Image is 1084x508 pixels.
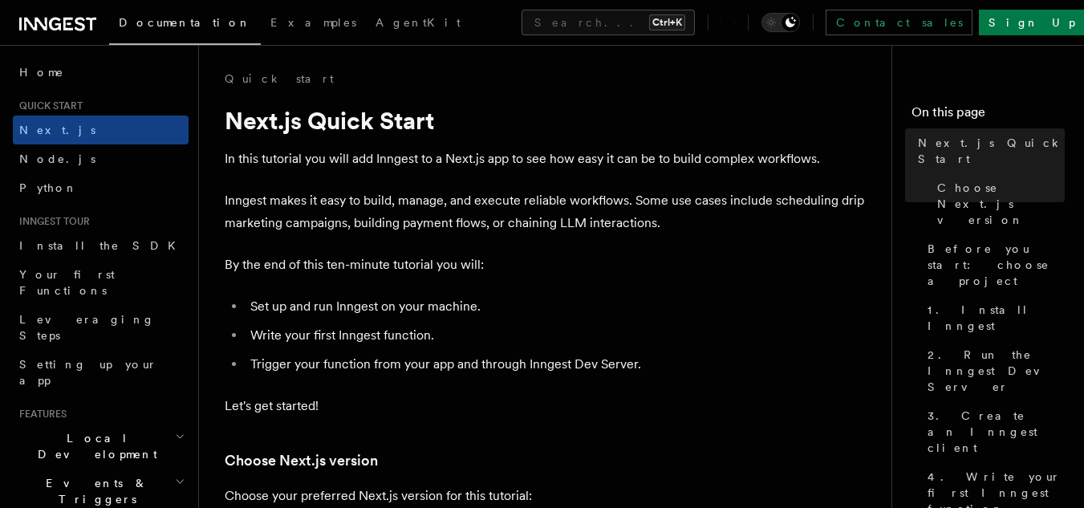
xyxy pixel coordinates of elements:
span: Leveraging Steps [19,313,155,342]
a: AgentKit [366,5,470,43]
span: Your first Functions [19,268,115,297]
li: Write your first Inngest function. [246,324,867,347]
p: By the end of this ten-minute tutorial you will: [225,254,867,276]
span: Choose Next.js version [937,180,1065,228]
span: Before you start: choose a project [928,241,1065,289]
span: 2. Run the Inngest Dev Server [928,347,1065,395]
p: Inngest makes it easy to build, manage, and execute reliable workflows. Some use cases include sc... [225,189,867,234]
span: Next.js [19,124,95,136]
h4: On this page [911,103,1065,128]
button: Toggle dark mode [761,13,800,32]
span: Quick start [13,100,83,112]
span: Install the SDK [19,239,185,252]
li: Trigger your function from your app and through Inngest Dev Server. [246,353,867,376]
span: Documentation [119,16,251,29]
span: Node.js [19,152,95,165]
p: Let's get started! [225,395,867,417]
a: Quick start [225,71,334,87]
a: Next.js Quick Start [911,128,1065,173]
button: Search...Ctrl+K [522,10,695,35]
a: Choose Next.js version [931,173,1065,234]
span: Home [19,64,64,80]
span: Setting up your app [19,358,157,387]
kbd: Ctrl+K [649,14,685,30]
a: 2. Run the Inngest Dev Server [921,340,1065,401]
p: Choose your preferred Next.js version for this tutorial: [225,485,867,507]
span: Features [13,408,67,421]
a: Python [13,173,189,202]
span: Inngest tour [13,215,90,228]
a: Contact sales [826,10,972,35]
li: Set up and run Inngest on your machine. [246,295,867,318]
button: Local Development [13,424,189,469]
span: Examples [270,16,356,29]
span: 3. Create an Inngest client [928,408,1065,456]
span: AgentKit [376,16,461,29]
a: Leveraging Steps [13,305,189,350]
span: Next.js Quick Start [918,135,1065,167]
a: 3. Create an Inngest client [921,401,1065,462]
a: Install the SDK [13,231,189,260]
a: 1. Install Inngest [921,295,1065,340]
a: Home [13,58,189,87]
a: Documentation [109,5,261,45]
span: 1. Install Inngest [928,302,1065,334]
a: Node.js [13,144,189,173]
span: Local Development [13,430,175,462]
span: Python [19,181,78,194]
span: Events & Triggers [13,475,175,507]
a: Next.js [13,116,189,144]
a: Your first Functions [13,260,189,305]
a: Choose Next.js version [225,449,378,472]
a: Examples [261,5,366,43]
a: Before you start: choose a project [921,234,1065,295]
a: Setting up your app [13,350,189,395]
p: In this tutorial you will add Inngest to a Next.js app to see how easy it can be to build complex... [225,148,867,170]
h1: Next.js Quick Start [225,106,867,135]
